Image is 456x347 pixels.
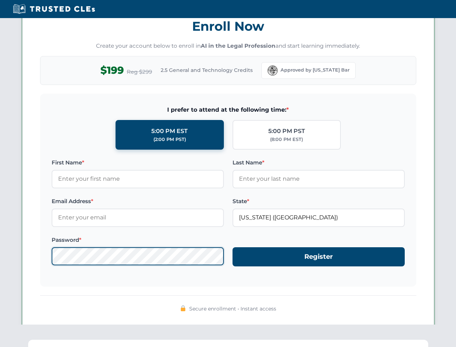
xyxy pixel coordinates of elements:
[233,170,405,188] input: Enter your last name
[153,136,186,143] div: (2:00 PM PST)
[127,68,152,76] span: Reg $299
[100,62,124,78] span: $199
[40,15,416,38] h3: Enroll Now
[268,127,305,136] div: 5:00 PM PST
[11,4,97,14] img: Trusted CLEs
[52,105,405,115] span: I prefer to attend at the following time:
[189,305,276,313] span: Secure enrollment • Instant access
[151,127,188,136] div: 5:00 PM EST
[233,209,405,227] input: Florida (FL)
[52,236,224,244] label: Password
[233,197,405,206] label: State
[268,65,278,76] img: Florida Bar
[233,158,405,167] label: Last Name
[201,42,275,49] strong: AI in the Legal Profession
[270,136,303,143] div: (8:00 PM EST)
[233,247,405,266] button: Register
[161,66,253,74] span: 2.5 General and Technology Credits
[281,67,349,74] span: Approved by [US_STATE] Bar
[52,158,224,167] label: First Name
[52,197,224,206] label: Email Address
[40,42,416,50] p: Create your account below to enroll in and start learning immediately.
[180,305,186,311] img: 🔒
[52,170,224,188] input: Enter your first name
[52,209,224,227] input: Enter your email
